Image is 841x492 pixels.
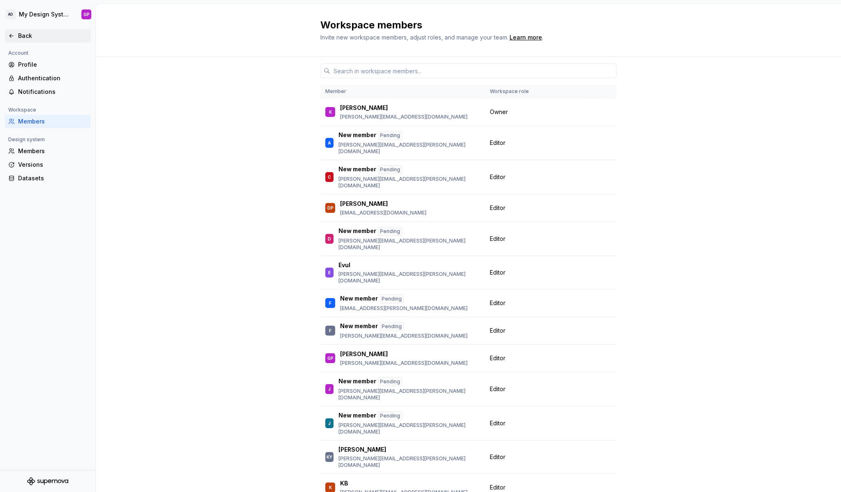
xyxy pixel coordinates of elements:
div: Notifications [18,88,87,96]
p: [PERSON_NAME] [340,104,388,112]
div: Pending [378,165,402,174]
div: Members [18,117,87,126]
div: GP [83,11,90,18]
div: Back [18,32,87,40]
div: Authentication [18,74,87,82]
a: Members [5,115,90,128]
div: K [329,483,332,492]
th: Member [320,85,485,98]
p: [PERSON_NAME][EMAIL_ADDRESS][PERSON_NAME][DOMAIN_NAME] [338,271,480,284]
a: Notifications [5,85,90,98]
p: [PERSON_NAME][EMAIL_ADDRESS][PERSON_NAME][DOMAIN_NAME] [338,142,480,155]
p: [PERSON_NAME][EMAIL_ADDRESS][DOMAIN_NAME] [340,114,468,120]
p: [PERSON_NAME][EMAIL_ADDRESS][DOMAIN_NAME] [340,333,468,339]
div: Account [5,48,32,58]
p: New member [340,322,378,331]
div: Pending [378,227,402,236]
p: [PERSON_NAME][EMAIL_ADDRESS][DOMAIN_NAME] [340,360,468,366]
p: [EMAIL_ADDRESS][DOMAIN_NAME] [340,210,426,216]
span: Editor [490,173,505,181]
p: [EMAIL_ADDRESS][PERSON_NAME][DOMAIN_NAME] [340,305,468,312]
div: Workspace [5,105,39,115]
p: New member [340,294,378,303]
span: . [508,35,543,41]
span: Editor [490,299,505,307]
span: Editor [490,326,505,335]
span: Owner [490,108,508,116]
a: Authentication [5,72,90,85]
p: New member [338,227,376,236]
div: DP [327,204,334,212]
div: Pending [380,294,404,303]
p: [PERSON_NAME] [338,445,386,454]
span: Editor [490,354,505,362]
div: K [329,108,332,116]
div: Design system [5,135,48,145]
a: Versions [5,158,90,171]
div: Pending [378,377,402,386]
svg: Supernova Logo [27,477,68,485]
div: Members [18,147,87,155]
div: KY [327,453,332,461]
button: ADMy Design SystemGP [2,5,94,23]
a: Back [5,29,90,42]
span: Editor [490,385,505,393]
div: GP [327,354,334,362]
p: [PERSON_NAME][EMAIL_ADDRESS][PERSON_NAME][DOMAIN_NAME] [338,455,480,469]
div: Pending [378,411,402,420]
p: [PERSON_NAME][EMAIL_ADDRESS][PERSON_NAME][DOMAIN_NAME] [338,176,480,189]
div: C [328,173,331,181]
div: F [329,326,331,335]
div: J [328,419,331,427]
div: AD [6,9,16,19]
div: D [328,235,331,243]
p: [PERSON_NAME][EMAIL_ADDRESS][PERSON_NAME][DOMAIN_NAME] [338,388,480,401]
span: Editor [490,235,505,243]
p: New member [338,411,376,420]
p: [PERSON_NAME] [340,350,388,358]
a: Members [5,145,90,158]
div: Pending [378,131,402,140]
span: Invite new workspace members, adjust roles, and manage your team. [320,34,508,41]
p: New member [338,377,376,386]
div: J [328,385,331,393]
th: Workspace role [485,85,595,98]
p: New member [338,131,376,140]
span: Editor [490,419,505,427]
p: KB [340,479,348,487]
span: Editor [490,139,505,147]
div: Profile [18,61,87,69]
div: E [328,268,331,277]
span: Editor [490,204,505,212]
a: Learn more [510,33,542,42]
p: [PERSON_NAME][EMAIL_ADDRESS][PERSON_NAME][DOMAIN_NAME] [338,422,480,435]
p: New member [338,165,376,174]
div: F [329,299,331,307]
div: Pending [380,322,404,331]
h2: Workspace members [320,19,607,32]
span: Editor [490,453,505,461]
input: Search in workspace members... [330,63,616,78]
span: Editor [490,268,505,277]
p: [PERSON_NAME] [340,200,388,208]
div: My Design System [19,10,72,19]
p: Evul [338,261,350,269]
div: A [328,139,331,147]
a: Datasets [5,172,90,185]
div: Versions [18,161,87,169]
p: [PERSON_NAME][EMAIL_ADDRESS][PERSON_NAME][DOMAIN_NAME] [338,238,480,251]
a: Profile [5,58,90,71]
span: Editor [490,483,505,492]
div: Datasets [18,174,87,182]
